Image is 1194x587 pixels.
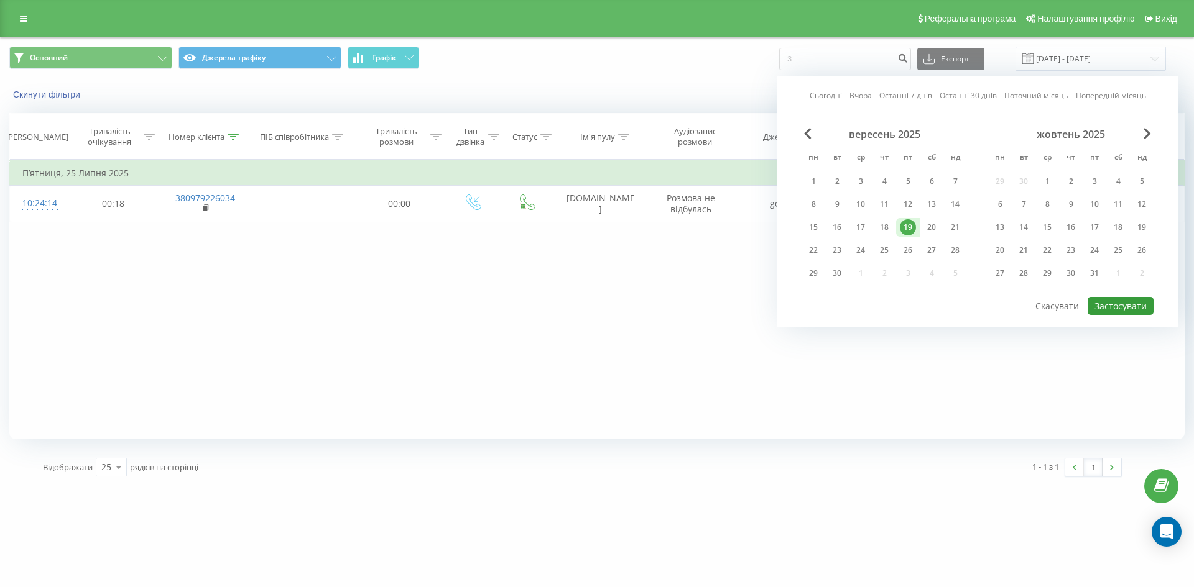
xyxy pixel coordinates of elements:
input: Пошук за номером [779,48,911,70]
div: вт 14 жовт 2025 р. [1012,218,1035,237]
div: пн 29 вер 2025 р. [802,264,825,283]
div: ср 17 вер 2025 р. [849,218,872,237]
div: 19 [1134,219,1150,235]
div: чт 2 жовт 2025 р. [1059,172,1083,191]
div: 25 [1110,242,1126,258]
div: пн 13 жовт 2025 р. [988,218,1012,237]
div: вересень 2025 [802,128,967,140]
div: сб 4 жовт 2025 р. [1106,172,1130,191]
abbr: п’ятниця [899,149,917,168]
abbr: субота [922,149,941,168]
div: вт 16 вер 2025 р. [825,218,849,237]
div: ср 8 жовт 2025 р. [1035,195,1059,214]
div: сб 25 жовт 2025 р. [1106,241,1130,260]
div: 25 [101,461,111,473]
div: 22 [1039,242,1055,258]
button: Скинути фільтри [9,89,86,100]
div: 2 [1063,173,1079,189]
div: 6 [992,196,1008,212]
a: Вчора [849,89,872,101]
div: вт 9 вер 2025 р. [825,195,849,214]
div: 8 [805,196,821,212]
div: вт 23 вер 2025 р. [825,241,849,260]
div: 6 [923,173,940,189]
abbr: середа [1038,149,1057,168]
div: чт 18 вер 2025 р. [872,218,896,237]
div: вт 2 вер 2025 р. [825,172,849,191]
span: Реферальна програма [925,14,1016,24]
abbr: понеділок [991,149,1009,168]
div: 14 [1016,219,1032,235]
div: 12 [1134,196,1150,212]
div: 21 [947,219,963,235]
div: Джерело [763,132,798,142]
div: 30 [1063,265,1079,281]
abbr: п’ятниця [1085,149,1104,168]
div: 23 [829,242,845,258]
div: нд 5 жовт 2025 р. [1130,172,1154,191]
abbr: четвер [875,149,894,168]
div: 3 [1086,173,1103,189]
button: Застосувати [1088,297,1154,315]
abbr: неділя [1132,149,1151,168]
div: Тривалість очікування [79,126,141,147]
div: пт 12 вер 2025 р. [896,195,920,214]
div: Номер клієнта [169,132,224,142]
div: ср 15 жовт 2025 р. [1035,218,1059,237]
a: Останні 30 днів [940,89,997,101]
div: чт 25 вер 2025 р. [872,241,896,260]
div: нд 14 вер 2025 р. [943,195,967,214]
div: 24 [1086,242,1103,258]
div: 28 [947,242,963,258]
div: пн 8 вер 2025 р. [802,195,825,214]
div: 22 [805,242,821,258]
div: пт 3 жовт 2025 р. [1083,172,1106,191]
div: 21 [1016,242,1032,258]
div: нд 19 жовт 2025 р. [1130,218,1154,237]
div: 11 [1110,196,1126,212]
abbr: вівторок [1014,149,1033,168]
div: вт 21 жовт 2025 р. [1012,241,1035,260]
div: 7 [947,173,963,189]
button: Скасувати [1029,297,1086,315]
span: рядків на сторінці [130,462,198,473]
div: чт 4 вер 2025 р. [872,172,896,191]
div: 13 [992,219,1008,235]
div: 16 [829,219,845,235]
div: 5 [900,173,916,189]
div: пн 1 вер 2025 р. [802,172,825,191]
div: [PERSON_NAME] [6,132,68,142]
button: Графік [348,47,419,69]
div: пн 27 жовт 2025 р. [988,264,1012,283]
a: Попередній місяць [1076,89,1146,101]
div: 19 [900,219,916,235]
div: 7 [1016,196,1032,212]
div: 16 [1063,219,1079,235]
div: 13 [923,196,940,212]
div: 26 [900,242,916,258]
div: сб 6 вер 2025 р. [920,172,943,191]
div: нд 21 вер 2025 р. [943,218,967,237]
div: 20 [923,219,940,235]
div: чт 30 жовт 2025 р. [1059,264,1083,283]
div: вт 28 жовт 2025 р. [1012,264,1035,283]
div: 12 [900,196,916,212]
div: Аудіозапис розмови [659,126,731,147]
div: 9 [1063,196,1079,212]
a: Останні 7 днів [879,89,932,101]
div: 1 [805,173,821,189]
span: Відображати [43,462,93,473]
div: пн 6 жовт 2025 р. [988,195,1012,214]
a: 1 [1084,458,1103,476]
div: 23 [1063,242,1079,258]
div: 8 [1039,196,1055,212]
td: [DOMAIN_NAME] [553,186,648,222]
div: сб 11 жовт 2025 р. [1106,195,1130,214]
div: пн 20 жовт 2025 р. [988,241,1012,260]
div: 25 [876,242,892,258]
div: 14 [947,196,963,212]
div: ср 29 жовт 2025 р. [1035,264,1059,283]
span: Основний [30,53,68,63]
div: 27 [923,242,940,258]
div: Статус [512,132,537,142]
